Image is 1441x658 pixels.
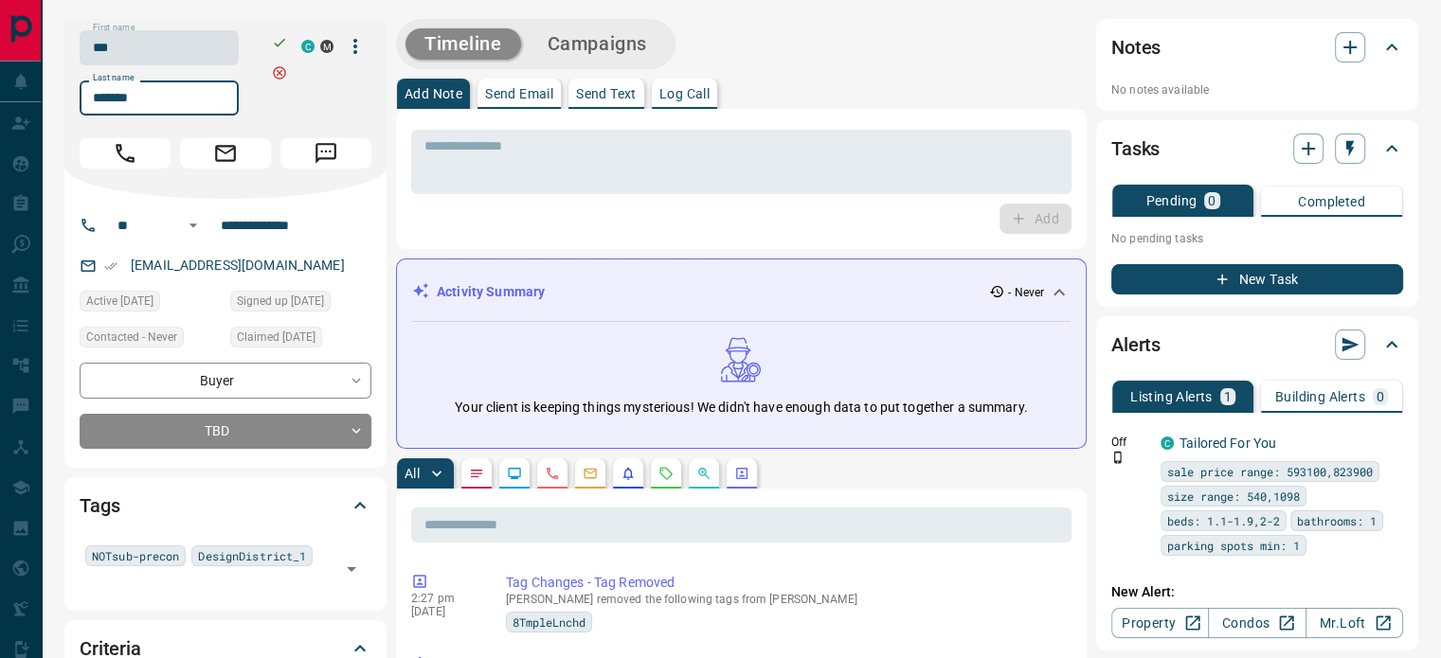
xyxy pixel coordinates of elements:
p: 0 [1208,194,1216,207]
svg: Push Notification Only [1111,451,1125,464]
div: TBD [80,414,371,449]
h2: Notes [1111,32,1161,62]
svg: Email Verified [104,259,117,273]
span: Call [80,138,171,169]
span: Message [280,138,371,169]
span: Email [180,138,271,169]
button: New Task [1111,264,1403,294]
span: Signed up [DATE] [237,292,324,311]
div: condos.ca [1161,436,1174,450]
div: Notes [1111,25,1403,70]
svg: Notes [469,466,484,481]
p: No pending tasks [1111,224,1403,253]
p: 1 [1224,390,1232,403]
span: Active [DATE] [86,292,153,311]
p: Add Note [405,87,462,100]
div: Activity Summary- Never [412,275,1071,310]
svg: Requests [658,466,674,481]
div: Sat Feb 19 2022 [80,291,221,317]
p: Log Call [659,87,710,100]
span: size range: 540,1098 [1167,487,1300,506]
div: mrloft.ca [320,40,333,53]
p: Pending [1145,194,1197,207]
p: Your client is keeping things mysterious! We didn't have enough data to put together a summary. [455,398,1027,418]
p: Tag Changes - Tag Removed [506,573,1064,593]
span: NOTsub-precon [92,546,179,565]
svg: Agent Actions [734,466,749,481]
p: All [405,467,420,480]
div: condos.ca [301,40,315,53]
a: Mr.Loft [1306,608,1403,638]
button: Open [338,556,365,582]
p: [PERSON_NAME] removed the following tags from [PERSON_NAME] [506,593,1064,606]
span: Contacted - Never [86,328,177,347]
span: beds: 1.1-1.9,2-2 [1167,511,1280,530]
a: [EMAIL_ADDRESS][DOMAIN_NAME] [131,258,345,273]
button: Timeline [405,28,521,60]
h2: Tasks [1111,133,1160,164]
p: - Never [1008,284,1044,301]
p: Listing Alerts [1130,390,1213,403]
p: 0 [1377,390,1384,403]
p: Activity Summary [437,282,545,302]
div: Thu Jan 21 2016 [230,327,371,353]
div: Wed Jan 20 2016 [230,291,371,317]
label: Last name [93,72,135,84]
h2: Alerts [1111,329,1161,360]
p: New Alert: [1111,582,1403,602]
p: 2:27 pm [411,592,477,605]
label: First name [93,22,135,34]
span: sale price range: 593100,823900 [1167,462,1373,481]
p: Off [1111,434,1149,451]
a: Condos [1208,608,1306,638]
a: Property [1111,608,1209,638]
span: Claimed [DATE] [237,328,315,347]
div: Tasks [1111,126,1403,171]
span: 8TmpleLnchd [513,613,585,631]
p: Send Text [576,87,637,100]
p: Completed [1298,195,1365,208]
p: No notes available [1111,81,1403,98]
span: DesignDistrict_1 [198,546,306,565]
span: bathrooms: 1 [1297,511,1377,530]
p: Send Email [485,87,553,100]
svg: Calls [545,466,560,481]
a: Tailored For You [1180,436,1276,451]
div: Alerts [1111,322,1403,367]
svg: Listing Alerts [621,466,636,481]
svg: Emails [583,466,598,481]
button: Campaigns [529,28,666,60]
p: Building Alerts [1275,390,1365,403]
svg: Lead Browsing Activity [507,466,522,481]
div: Tags [80,483,371,528]
span: parking spots min: 1 [1167,536,1300,555]
svg: Opportunities [696,466,711,481]
p: [DATE] [411,605,477,618]
h2: Tags [80,490,119,521]
div: Buyer [80,363,371,398]
button: Open [182,214,205,237]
